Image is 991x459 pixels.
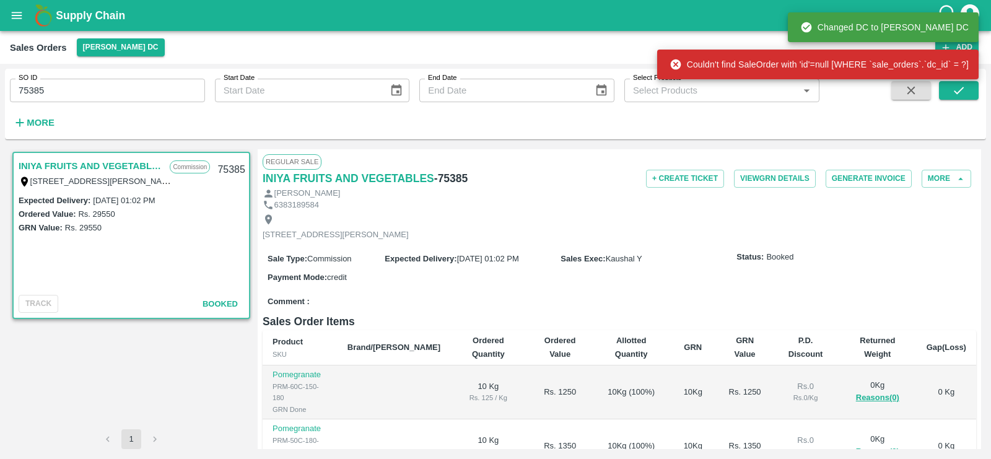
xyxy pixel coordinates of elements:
label: Sale Type : [268,254,307,263]
div: Rs. 135 / Kg [460,446,517,457]
label: End Date [428,73,456,83]
td: Rs. 1250 [526,365,594,419]
button: page 1 [121,429,141,449]
div: 10 Kg ( 100 %) [604,387,659,398]
button: More [10,112,58,133]
h6: Sales Order Items [263,313,976,330]
label: Comment : [268,296,310,308]
b: Brand/[PERSON_NAME] [347,343,440,352]
span: Regular Sale [263,154,321,169]
p: [STREET_ADDRESS][PERSON_NAME] [263,229,409,241]
input: Enter SO ID [10,79,205,102]
b: GRN Value [735,336,756,359]
span: Booked [203,299,238,308]
h6: - 75385 [434,170,468,187]
b: Returned Weight [860,336,895,359]
label: Status: [736,251,764,263]
b: GRN [684,343,702,352]
div: PRM-50C-180-220 [273,435,328,458]
span: Kaushal Y [606,254,642,263]
td: 0 Kg [917,365,976,419]
button: Reasons(0) [849,391,907,405]
label: GRN Value: [19,223,63,232]
label: [STREET_ADDRESS][PERSON_NAME] [30,176,177,186]
a: Supply Chain [56,7,937,24]
div: 0 Kg [849,380,907,405]
div: 0 Kg [849,434,907,459]
div: Couldn't find SaleOrder with 'id'=null [WHERE `sale_orders`.`dc_id` = ?] [670,53,969,76]
span: credit [327,273,347,282]
label: Ordered Value: [19,209,76,219]
button: Select DC [77,38,165,56]
div: Changed DC to [PERSON_NAME] DC [800,16,969,38]
div: 10 Kg [679,440,707,452]
p: Pomegranate [273,369,328,381]
label: Expected Delivery : [385,254,456,263]
p: Commission [170,160,210,173]
div: Sales Orders [10,40,67,56]
nav: pagination navigation [96,429,167,449]
p: 6383189584 [274,199,319,211]
label: Expected Delivery : [19,196,90,205]
div: SKU [273,349,328,360]
b: Ordered Value [544,336,576,359]
td: 10 Kg [450,365,526,419]
button: More [922,170,971,188]
b: Supply Chain [56,9,125,22]
td: Rs. 1250 [717,365,772,419]
div: Rs. 125 / Kg [460,392,517,403]
div: 75385 [210,155,253,185]
button: Choose date [385,79,408,102]
strong: More [27,118,55,128]
label: Select Products [633,73,681,83]
a: INIYA FRUITS AND VEGETABLES [19,158,164,174]
button: + Create Ticket [646,170,724,188]
img: logo [31,3,56,28]
b: P.D. Discount [788,336,823,359]
div: Rs. 0 / Kg [782,446,829,457]
label: Payment Mode : [268,273,327,282]
button: Open [798,82,814,98]
div: Rs. 0 / Kg [782,392,829,403]
div: 10 Kg ( 100 %) [604,440,659,452]
p: Pomegranate [273,423,328,435]
button: open drawer [2,1,31,30]
span: Booked [766,251,793,263]
label: [DATE] 01:02 PM [93,196,155,205]
input: End Date [419,79,584,102]
button: Reasons(0) [849,445,907,459]
b: Ordered Quantity [472,336,505,359]
b: Gap(Loss) [927,343,966,352]
span: [DATE] 01:02 PM [457,254,519,263]
input: Start Date [215,79,380,102]
input: Select Products [628,82,795,98]
b: Product [273,337,303,346]
label: Sales Exec : [561,254,605,263]
label: Start Date [224,73,255,83]
label: Rs. 29550 [65,223,102,232]
b: Allotted Quantity [615,336,648,359]
span: Commission [307,254,352,263]
button: Generate Invoice [826,170,912,188]
button: Choose date [590,79,613,102]
div: account of current user [959,2,981,28]
a: INIYA FRUITS AND VEGETABLES [263,170,434,187]
div: GRN Done [273,404,328,415]
div: Rs. 0 [782,381,829,393]
label: Rs. 29550 [78,209,115,219]
label: SO ID [19,73,37,83]
div: customer-support [937,4,959,27]
p: [PERSON_NAME] [274,188,341,199]
div: Rs. 0 [782,435,829,447]
button: ViewGRN Details [734,170,816,188]
div: PRM-60C-150-180 [273,381,328,404]
div: 10 Kg [679,387,707,398]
